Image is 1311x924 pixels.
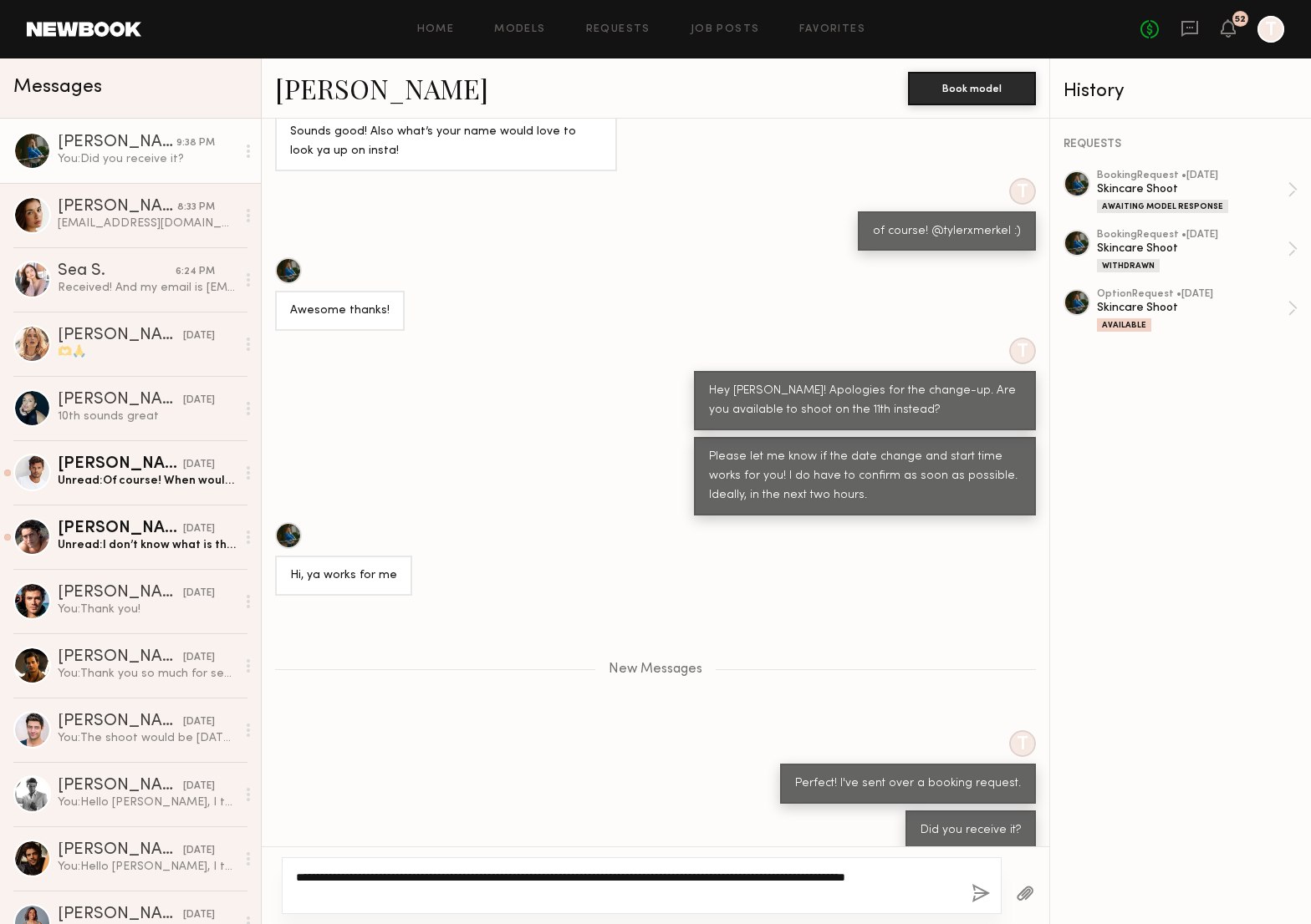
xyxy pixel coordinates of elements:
button: Book model [908,72,1036,105]
div: You: Hello [PERSON_NAME], I think you would be a great fit for an upcoming video I'm planning for... [58,795,236,810]
div: 9:38 PM [176,135,215,151]
span: Messages [13,78,102,97]
div: Available [1097,318,1151,332]
div: You: The shoot would be [DATE] or 13th. Still determining the rate with the client, but I believe... [58,730,236,746]
a: bookingRequest •[DATE]Skincare ShootWithdrawn [1097,230,1298,272]
div: Sea S. [58,263,176,280]
div: [DATE] [183,521,215,537]
div: [PERSON_NAME] [58,135,176,151]
div: [DATE] [183,843,215,859]
div: [EMAIL_ADDRESS][DOMAIN_NAME] [58,216,236,231]
div: REQUESTS [1064,139,1298,150]
div: Received! And my email is [EMAIL_ADDRESS][DOMAIN_NAME] [58,280,236,296]
div: of course! @tylerxmerkel :) [873,222,1021,241]
div: Skincare Shoot [1097,300,1288,316]
div: You: Thank you! [58,602,236,617]
div: [PERSON_NAME] [58,906,183,923]
a: Job Posts [691,24,760,35]
div: Awaiting Model Response [1097,200,1228,213]
div: Awesome thanks! [290,302,390,321]
div: booking Request • [DATE] [1097,230,1288,241]
div: 🫶🙏 [58,344,236,360]
a: Favorites [799,24,865,35]
div: [PERSON_NAME] [58,456,183,473]
a: T [1257,16,1284,43]
div: Perfect! I've sent over a booking request. [795,774,1021,794]
div: [DATE] [183,714,215,730]
div: Unread: Of course! When would the shoot take place? Could you share a few more details? Thanks a ... [58,473,236,489]
span: New Messages [609,663,702,677]
div: [PERSON_NAME] [58,327,183,344]
div: [DATE] [183,457,215,473]
div: Skincare Shoot [1097,241,1288,256]
div: [PERSON_NAME] [58,585,183,602]
div: You: Did you receive it? [58,151,236,167]
div: [DATE] [183,393,215,409]
div: Did you receive it? [921,821,1021,840]
div: [DATE] [183,779,215,795]
div: [DATE] [183,586,215,602]
div: You: Hello [PERSON_NAME], I think you would be a great fit for an upcoming video I'm planning for... [58,859,236,875]
div: 10th sounds great [58,409,236,424]
div: 6:24 PM [176,264,215,280]
a: bookingRequest •[DATE]Skincare ShootAwaiting Model Response [1097,170,1298,213]
div: 8:33 PM [177,200,215,216]
div: booking Request • [DATE] [1097,170,1288,181]
div: Please let me know if the date change and start time works for you! I do have to confirm as soon ... [709,448,1021,505]
a: Home [417,24,455,35]
div: Skincare Shoot [1097,181,1288,197]
a: Models [494,24,545,35]
a: [PERSON_NAME] [275,70,488,106]
div: Sounds good! Also what’s your name would love to look ya up on insta! [290,123,602,161]
div: Unread: I don’t know what is the vibe [58,537,236,553]
div: Hi, ya works for me [290,566,397,586]
div: [PERSON_NAME] [58,392,183,409]
div: [PERSON_NAME] [58,713,183,730]
div: [DATE] [183,328,215,344]
div: [PERSON_NAME] [58,199,177,216]
div: [PERSON_NAME] [58,520,183,537]
div: 52 [1235,15,1246,24]
div: [PERSON_NAME] [58,649,183,666]
div: Hey [PERSON_NAME]! Apologies for the change-up. Are you available to shoot on the 11th instead? [709,382,1021,420]
div: You: Thank you so much for sending that info along! Forwarding it to the client now :) [58,666,236,682]
div: option Request • [DATE] [1097,289,1288,300]
div: Withdrawn [1097,259,1160,272]
a: optionRequest •[DATE]Skincare ShootAvailable [1097,289,1298,332]
div: History [1064,82,1298,101]
div: [PERSON_NAME] [58,778,183,795]
a: Requests [586,24,650,35]
div: [DATE] [183,907,215,923]
a: Book model [908,80,1036,94]
div: [DATE] [183,650,215,666]
div: [PERSON_NAME] [58,842,183,859]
